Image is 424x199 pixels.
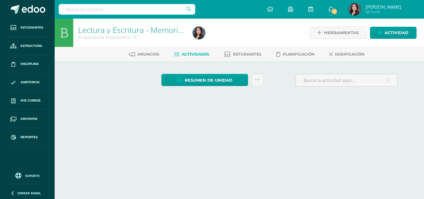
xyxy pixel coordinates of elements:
[78,25,185,34] h1: Lectura y Escritura - Memoria y Comprensión
[5,55,50,74] a: Disciplina
[20,116,37,121] span: Archivos
[59,4,195,15] input: Busca un usuario...
[185,75,232,86] span: Resumen de unidad
[20,43,42,48] span: Estructura
[331,8,338,15] span: 4
[20,25,43,30] span: Estudiantes
[276,49,314,59] a: Planificación
[20,98,40,103] span: Mis cursos
[385,27,408,38] span: Actividad
[5,92,50,110] a: Mis cursos
[224,49,261,59] a: Estudiantes
[78,34,185,40] div: Preparatoria Preprimaria 'A'
[129,49,159,59] a: Anuncios
[283,52,314,57] span: Planificación
[182,52,209,57] span: Actividades
[20,80,40,85] span: Asistencia
[349,3,361,16] img: b7886f355264affb86b379a9ffe3b730.png
[161,74,248,86] a: Resumen de unidad
[174,49,209,59] a: Actividades
[25,174,40,178] span: Soporte
[370,27,417,39] a: Actividad
[366,4,401,10] span: [PERSON_NAME]
[309,27,367,39] a: Herramientas
[233,52,261,57] span: Estudiantes
[324,27,359,38] span: Herramientas
[20,61,39,66] span: Disciplina
[366,9,401,15] span: Mi Perfil
[17,191,41,195] span: Cerrar panel
[20,135,38,140] span: Reportes
[335,52,364,57] span: Dosificación
[5,73,50,92] a: Asistencia
[193,27,205,39] img: b7886f355264affb86b379a9ffe3b730.png
[329,49,364,59] a: Dosificación
[5,128,50,147] a: Reportes
[5,19,50,37] a: Estudiantes
[5,110,50,128] a: Archivos
[5,37,50,55] a: Estructura
[78,25,238,35] a: Lectura y Escritura - Memoria y Comprensión
[138,52,159,57] span: Anuncios
[296,74,397,86] input: Busca la actividad aquí...
[7,171,47,179] a: Soporte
